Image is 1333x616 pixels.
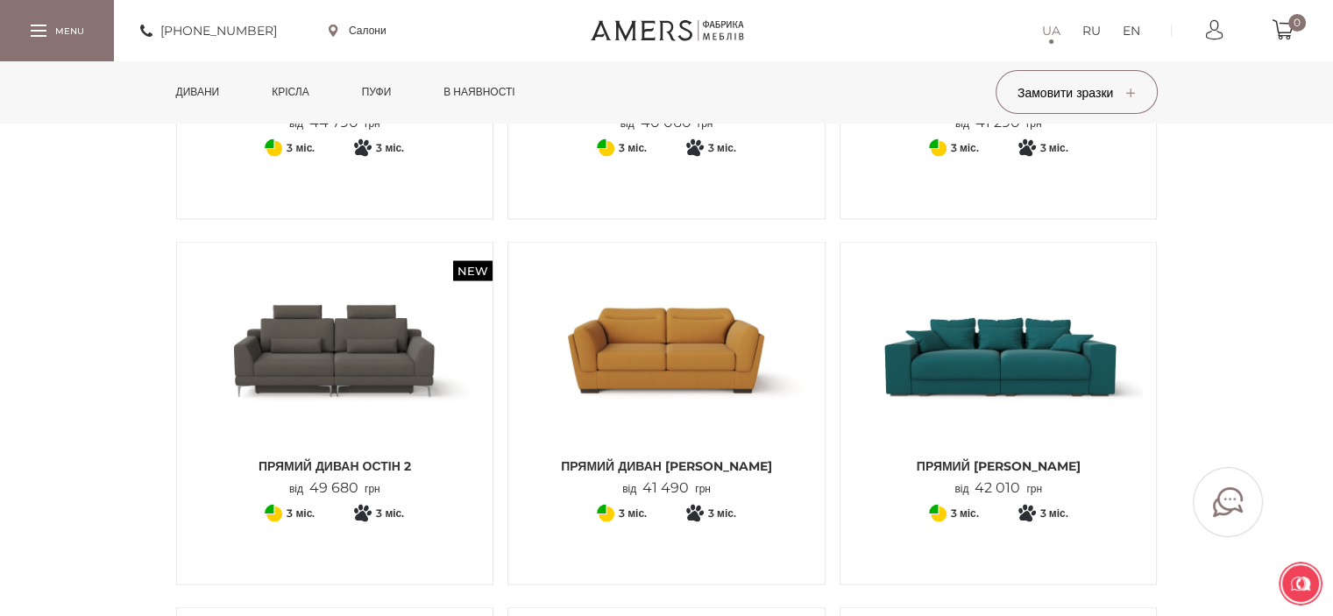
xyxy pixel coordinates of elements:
[521,255,812,496] a: Прямий диван Софія Прямий диван Софія Прямий диван [PERSON_NAME] від41 490грн
[996,70,1158,114] button: Замовити зразки
[636,478,695,495] span: 41 490
[1017,85,1135,101] span: Замовити зразки
[376,137,404,158] span: 3 міс.
[1123,20,1140,41] a: EN
[287,137,315,158] span: 3 міс.
[329,23,386,39] a: Салони
[954,479,1042,496] p: від грн
[287,502,315,523] span: 3 міс.
[190,255,480,496] a: New Прямий диван ОСТІН 2 Прямий диван ОСТІН 2 Прямий диван ОСТІН 2 від49 680грн
[521,457,812,474] span: Прямий диван [PERSON_NAME]
[968,478,1026,495] span: 42 010
[190,457,480,474] span: Прямий диван ОСТІН 2
[1042,20,1060,41] a: UA
[708,502,736,523] span: 3 міс.
[259,61,322,123] a: Крісла
[1288,14,1306,32] span: 0
[1082,20,1101,41] a: RU
[163,61,233,123] a: Дивани
[854,255,1144,496] a: Прямий диван БРУНО Прямий диван БРУНО Прямий [PERSON_NAME] від42 010грн
[951,502,979,523] span: 3 міс.
[349,61,405,123] a: Пуфи
[619,502,647,523] span: 3 міс.
[289,479,380,496] p: від грн
[303,478,365,495] span: 49 680
[1040,502,1068,523] span: 3 міс.
[140,20,277,41] a: [PHONE_NUMBER]
[951,137,979,158] span: 3 міс.
[453,260,493,280] span: New
[1040,137,1068,158] span: 3 міс.
[708,137,736,158] span: 3 міс.
[376,502,404,523] span: 3 міс.
[854,457,1144,474] span: Прямий [PERSON_NAME]
[619,137,647,158] span: 3 міс.
[622,479,711,496] p: від грн
[430,61,528,123] a: в наявності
